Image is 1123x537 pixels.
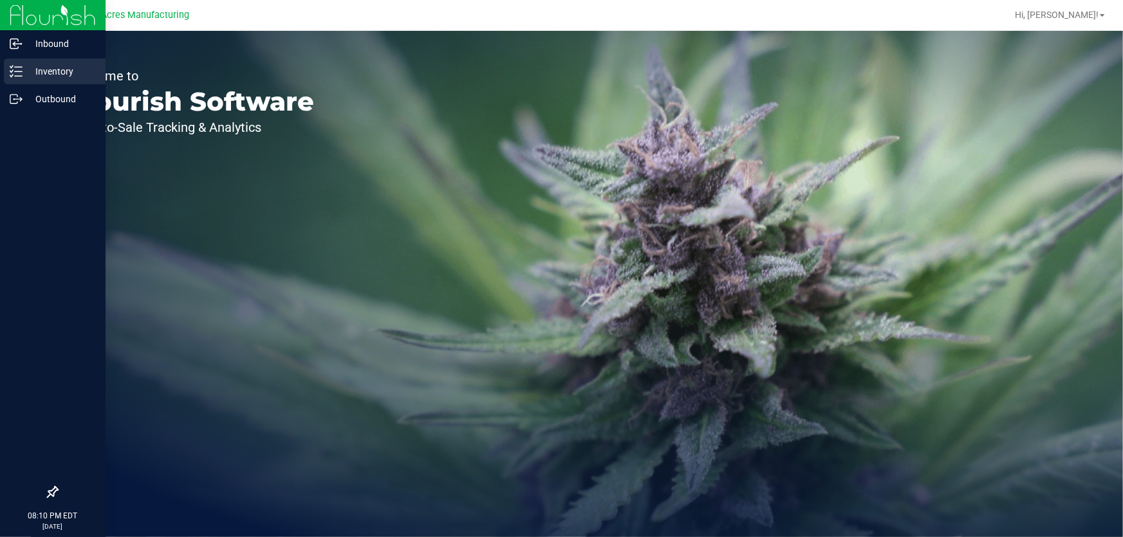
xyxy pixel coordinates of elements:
[6,522,100,531] p: [DATE]
[70,69,314,82] p: Welcome to
[23,36,100,51] p: Inbound
[70,121,314,134] p: Seed-to-Sale Tracking & Analytics
[10,37,23,50] inline-svg: Inbound
[10,65,23,78] inline-svg: Inventory
[73,10,189,21] span: Green Acres Manufacturing
[10,93,23,105] inline-svg: Outbound
[70,89,314,114] p: Flourish Software
[6,510,100,522] p: 08:10 PM EDT
[1015,10,1099,20] span: Hi, [PERSON_NAME]!
[23,64,100,79] p: Inventory
[23,91,100,107] p: Outbound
